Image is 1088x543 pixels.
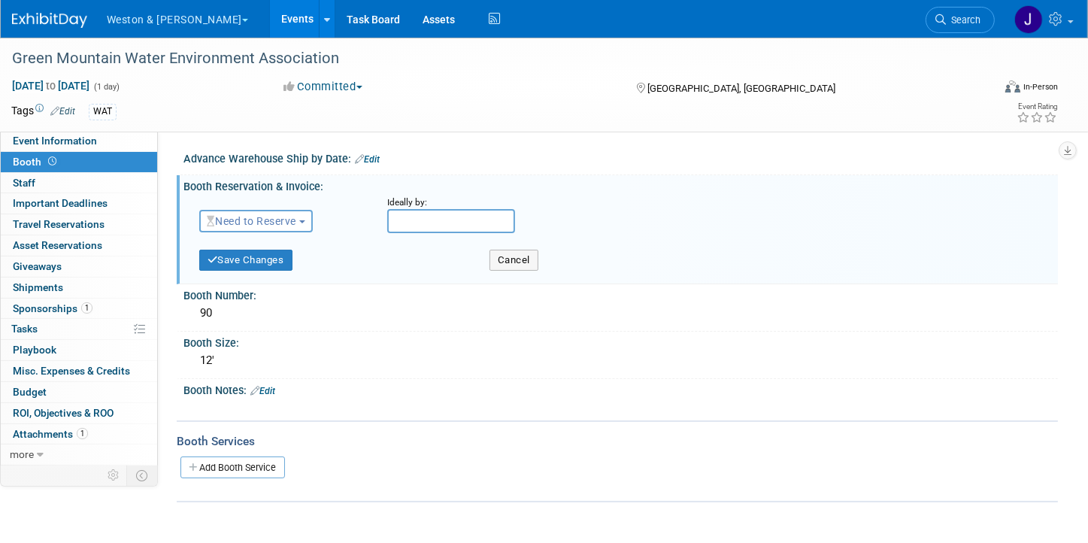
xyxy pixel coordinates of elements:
[648,83,836,94] span: [GEOGRAPHIC_DATA], [GEOGRAPHIC_DATA]
[50,106,75,117] a: Edit
[195,349,1047,372] div: 12'
[1,382,157,402] a: Budget
[250,386,275,396] a: Edit
[180,457,285,478] a: Add Booth Service
[13,302,92,314] span: Sponsorships
[199,250,292,271] button: Save Changes
[1,319,157,339] a: Tasks
[13,197,108,209] span: Important Deadlines
[355,154,380,165] a: Edit
[183,379,1058,399] div: Booth Notes:
[13,177,35,189] span: Staff
[902,78,1058,101] div: Event Format
[13,344,56,356] span: Playbook
[81,302,92,314] span: 1
[11,79,90,93] span: [DATE] [DATE]
[13,135,97,147] span: Event Information
[13,386,47,398] span: Budget
[1,444,157,465] a: more
[946,14,980,26] span: Search
[13,428,88,440] span: Attachments
[1,173,157,193] a: Staff
[44,80,58,92] span: to
[101,466,127,485] td: Personalize Event Tab Strip
[1,193,157,214] a: Important Deadlines
[1,256,157,277] a: Giveaways
[10,448,34,460] span: more
[11,103,75,120] td: Tags
[1,299,157,319] a: Sponsorships1
[1,131,157,151] a: Event Information
[1005,80,1020,93] img: Format-Inperson.png
[183,332,1058,350] div: Booth Size:
[13,218,105,230] span: Travel Reservations
[207,215,296,227] span: Need to Reserve
[1,152,157,172] a: Booth
[1,214,157,235] a: Travel Reservations
[199,210,313,232] button: Need to Reserve
[183,147,1058,167] div: Advance Warehouse Ship by Date:
[1,424,157,444] a: Attachments1
[13,239,102,251] span: Asset Reservations
[13,281,63,293] span: Shipments
[89,104,117,120] div: WAT
[195,302,1047,325] div: 90
[1,235,157,256] a: Asset Reservations
[1,403,157,423] a: ROI, Objectives & ROO
[387,196,1017,209] div: Ideally by:
[926,7,995,33] a: Search
[12,13,87,28] img: ExhibitDay
[13,407,114,419] span: ROI, Objectives & ROO
[1014,5,1043,34] img: Janet Ruggles-Power
[13,156,59,168] span: Booth
[11,323,38,335] span: Tasks
[7,45,969,72] div: Green Mountain Water Environment Association
[1,361,157,381] a: Misc. Expenses & Credits
[1,340,157,360] a: Playbook
[279,79,368,95] button: Committed
[92,82,120,92] span: (1 day)
[489,250,538,271] button: Cancel
[1,278,157,298] a: Shipments
[1017,103,1057,111] div: Event Rating
[183,284,1058,303] div: Booth Number:
[77,428,88,439] span: 1
[127,466,158,485] td: Toggle Event Tabs
[13,365,130,377] span: Misc. Expenses & Credits
[1023,81,1058,93] div: In-Person
[45,156,59,167] span: Booth not reserved yet
[183,175,1058,194] div: Booth Reservation & Invoice:
[13,260,62,272] span: Giveaways
[177,433,1058,450] div: Booth Services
